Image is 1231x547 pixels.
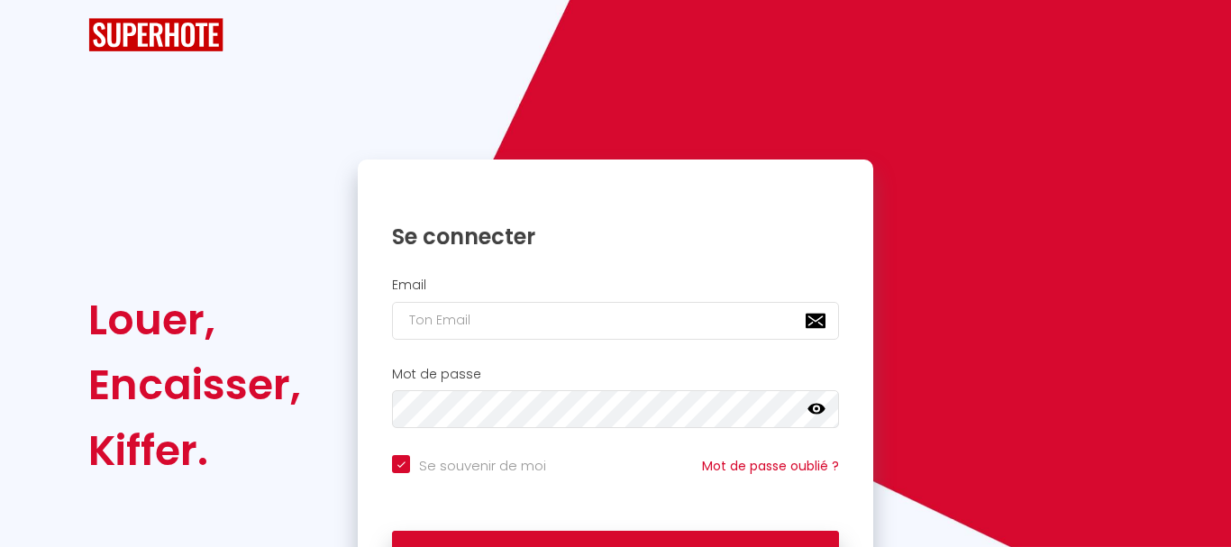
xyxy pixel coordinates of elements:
img: SuperHote logo [88,18,223,51]
div: Kiffer. [88,418,301,483]
div: Encaisser, [88,352,301,417]
input: Ton Email [392,302,839,340]
div: Louer, [88,287,301,352]
h2: Email [392,278,839,293]
a: Mot de passe oublié ? [702,457,839,475]
h2: Mot de passe [392,367,839,382]
h1: Se connecter [392,223,839,251]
